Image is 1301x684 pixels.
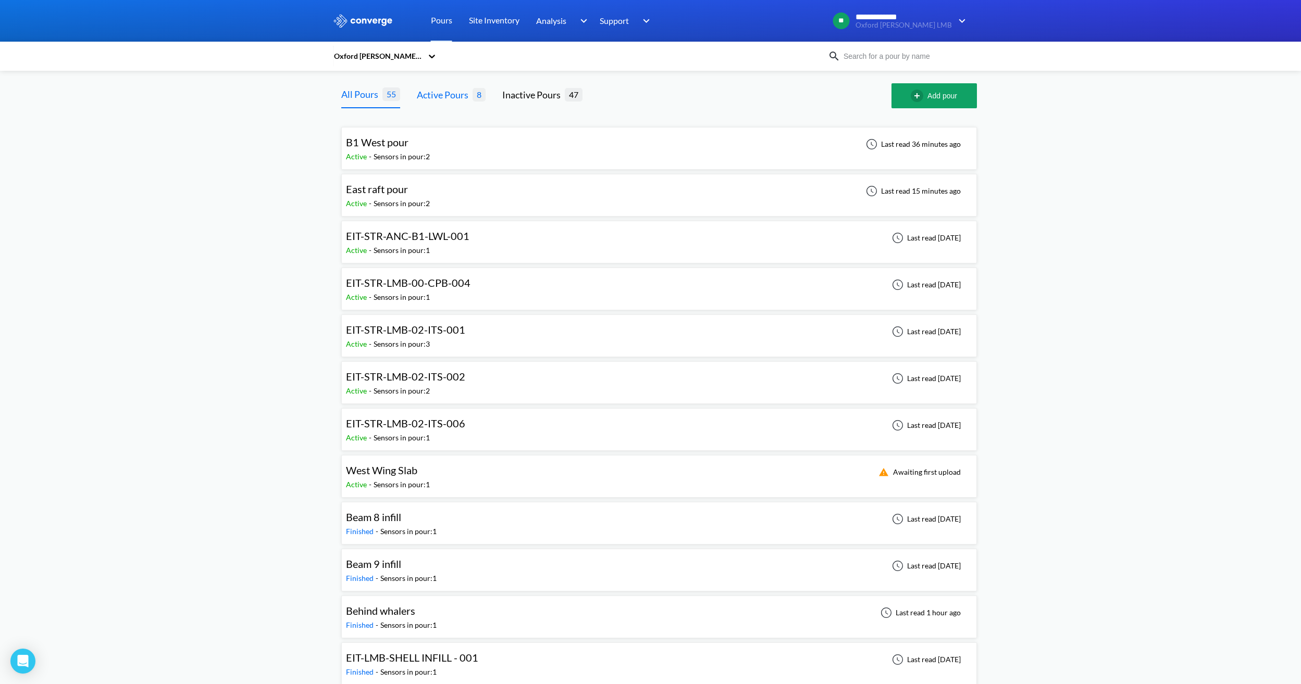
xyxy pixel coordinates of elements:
[860,185,964,197] div: Last read 15 minutes ago
[886,232,964,244] div: Last read [DATE]
[376,527,380,536] span: -
[376,620,380,629] span: -
[341,373,977,382] a: EIT-STR-LMB-02-ITS-002Active-Sensors in pour:2Last read [DATE]
[417,87,473,102] div: Active Pours
[346,199,369,208] span: Active
[376,667,380,676] span: -
[374,151,430,162] div: Sensors in pour: 2
[333,14,393,28] img: logo_ewhite.svg
[346,293,369,301] span: Active
[374,385,430,397] div: Sensors in pour: 2
[346,230,469,242] span: EIT-STR-ANC-B1-LWL-001
[346,527,376,536] span: Finished
[341,87,382,102] div: All Pours
[886,325,964,338] div: Last read [DATE]
[886,560,964,572] div: Last read [DATE]
[346,604,415,617] span: Behind whalers
[346,480,369,489] span: Active
[341,139,977,148] a: B1 West pourActive-Sensors in pour:2Last read 36 minutes ago
[382,87,400,100] span: 55
[10,649,35,674] div: Open Intercom Messenger
[600,14,629,27] span: Support
[369,293,374,301] span: -
[374,338,430,350] div: Sensors in pour: 3
[341,420,977,429] a: EIT-STR-LMB-02-ITS-006Active-Sensors in pour:1Last read [DATE]
[891,83,977,108] button: Add pour
[346,152,369,161] span: Active
[369,433,374,442] span: -
[341,326,977,335] a: EIT-STR-LMB-02-ITS-001Active-Sensors in pour:3Last read [DATE]
[341,467,977,476] a: West Wing SlabActive-Sensors in pour:1Awaiting first upload
[346,417,465,429] span: EIT-STR-LMB-02-ITS-006
[565,88,583,101] span: 47
[333,50,423,62] div: Oxford [PERSON_NAME] LMB
[886,653,964,666] div: Last read [DATE]
[840,50,967,62] input: Search for a pour by name
[636,15,653,27] img: downArrow.svg
[341,514,977,523] a: Beam 8 infillFinished-Sensors in pour:1Last read [DATE]
[473,88,486,101] span: 8
[875,606,964,619] div: Last read 1 hour ago
[886,278,964,291] div: Last read [DATE]
[369,246,374,255] span: -
[573,15,590,27] img: downArrow.svg
[374,198,430,209] div: Sensors in pour: 2
[886,419,964,432] div: Last read [DATE]
[828,50,840,62] img: icon-search.svg
[346,574,376,582] span: Finished
[346,667,376,676] span: Finished
[369,152,374,161] span: -
[346,464,417,476] span: West Wing Slab
[376,574,380,582] span: -
[341,607,977,616] a: Behind whalersFinished-Sensors in pour:1Last read 1 hour ago
[346,386,369,395] span: Active
[346,246,369,255] span: Active
[374,292,430,303] div: Sensors in pour: 1
[374,479,430,490] div: Sensors in pour: 1
[346,651,478,664] span: EIT-LMB-SHELL INFILL - 001
[346,183,408,195] span: East raft pour
[886,513,964,525] div: Last read [DATE]
[860,138,964,150] div: Last read 36 minutes ago
[341,233,977,242] a: EIT-STR-ANC-B1-LWL-001Active-Sensors in pour:1Last read [DATE]
[346,433,369,442] span: Active
[346,323,465,336] span: EIT-STR-LMB-02-ITS-001
[380,526,437,537] div: Sensors in pour: 1
[341,654,977,663] a: EIT-LMB-SHELL INFILL - 001Finished-Sensors in pour:1Last read [DATE]
[369,339,374,348] span: -
[380,573,437,584] div: Sensors in pour: 1
[341,561,977,569] a: Beam 9 infillFinished-Sensors in pour:1Last read [DATE]
[856,21,952,29] span: Oxford [PERSON_NAME] LMB
[502,87,565,102] div: Inactive Pours
[346,339,369,348] span: Active
[536,14,566,27] span: Analysis
[374,432,430,444] div: Sensors in pour: 1
[346,276,470,289] span: EIT-STR-LMB-00-CPB-004
[369,480,374,489] span: -
[346,136,408,148] span: B1 West pour
[346,558,401,570] span: Beam 9 infill
[346,620,376,629] span: Finished
[886,372,964,385] div: Last read [DATE]
[911,90,927,102] img: add-circle-outline.svg
[369,386,374,395] span: -
[872,466,964,478] div: Awaiting first upload
[380,619,437,631] div: Sensors in pour: 1
[380,666,437,678] div: Sensors in pour: 1
[341,186,977,195] a: East raft pourActive-Sensors in pour:2Last read 15 minutes ago
[346,511,401,523] span: Beam 8 infill
[346,370,465,383] span: EIT-STR-LMB-02-ITS-002
[374,245,430,256] div: Sensors in pour: 1
[952,15,969,27] img: downArrow.svg
[369,199,374,208] span: -
[341,280,977,288] a: EIT-STR-LMB-00-CPB-004Active-Sensors in pour:1Last read [DATE]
